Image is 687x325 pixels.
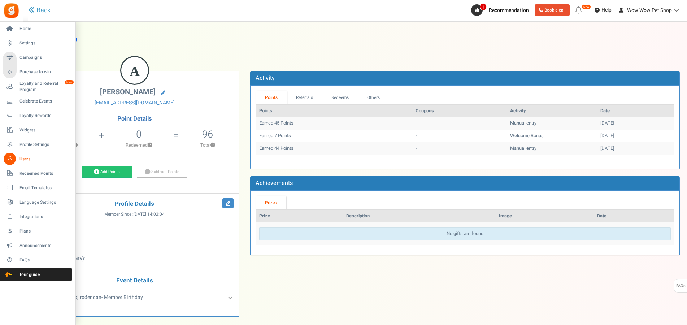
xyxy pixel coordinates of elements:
[507,105,597,117] th: Activity
[19,228,70,234] span: Plans
[597,105,674,117] th: Date
[3,254,72,266] a: FAQs
[36,234,234,241] p: :
[19,55,70,61] span: Campaigns
[3,109,72,122] a: Loyalty Rewards
[137,166,187,178] a: Subtract Points
[582,4,591,9] em: New
[507,130,597,142] td: Welcome Bonus
[256,210,343,222] th: Prize
[30,116,239,122] h4: Point Details
[413,105,507,117] th: Coupons
[19,127,70,133] span: Widgets
[510,145,536,152] span: Manual entry
[19,98,70,104] span: Celebrate Events
[134,211,165,217] span: [DATE] 14:02:04
[105,142,173,148] p: Redeemed
[19,185,70,191] span: Email Templates
[3,272,54,278] span: Tour guide
[19,81,72,93] span: Loyalty and Referral Program
[82,166,132,178] a: Add Points
[3,167,72,179] a: Redeemed Points
[19,113,70,119] span: Loyalty Rewards
[222,198,234,208] i: Edit Profile
[85,255,87,263] span: -
[287,91,322,104] a: Referrals
[413,130,507,142] td: -
[19,69,70,75] span: Purchase to win
[56,294,101,301] b: Unesi svoj rođendan
[19,26,70,32] span: Home
[535,4,570,16] a: Book a call
[3,81,72,93] a: Loyalty and Referral Program New
[202,129,213,140] h5: 96
[3,182,72,194] a: Email Templates
[3,124,72,136] a: Widgets
[600,120,671,127] div: [DATE]
[322,91,358,104] a: Redeems
[471,4,532,16] a: 1 Recommendation
[3,52,72,64] a: Campaigns
[413,117,507,130] td: -
[627,6,672,14] span: Wow Wow Pet Shop
[121,57,148,85] figcaption: A
[3,95,72,107] a: Celebrate Events
[259,227,671,240] div: No gifts are found
[36,277,234,284] h4: Event Details
[56,294,143,301] span: - Member Birthday
[3,153,72,165] a: Users
[3,239,72,252] a: Announcements
[510,120,536,126] span: Manual entry
[3,225,72,237] a: Plans
[256,196,286,209] a: Prizes
[256,105,413,117] th: Points
[600,6,612,14] span: Help
[256,117,413,130] td: Earned 45 Points
[19,257,70,263] span: FAQs
[19,40,70,46] span: Settings
[19,243,70,249] span: Announcements
[256,130,413,142] td: Earned 7 Points
[3,23,72,35] a: Home
[358,91,389,104] a: Others
[19,214,70,220] span: Integrations
[594,210,674,222] th: Date
[256,74,275,82] b: Activity
[36,201,234,208] h4: Profile Details
[180,142,235,148] p: Total
[600,133,671,139] div: [DATE]
[3,3,19,19] img: Gratisfaction
[36,223,234,230] p: :
[100,87,156,97] span: [PERSON_NAME]
[19,156,70,162] span: Users
[148,143,152,148] button: ?
[496,210,594,222] th: Image
[343,210,496,222] th: Description
[6,3,27,25] button: Open LiveChat chat widget
[3,211,72,223] a: Integrations
[256,179,293,187] b: Achievements
[65,80,74,85] em: New
[210,143,215,148] button: ?
[480,3,487,10] span: 1
[256,142,413,155] td: Earned 44 Points
[3,37,72,49] a: Settings
[19,170,70,177] span: Redeemed Points
[592,4,614,16] a: Help
[36,255,234,263] p: :
[35,29,674,49] h1: User Profile
[104,211,165,217] span: Member Since :
[600,145,671,152] div: [DATE]
[676,279,686,293] span: FAQs
[3,138,72,151] a: Profile Settings
[256,91,287,104] a: Points
[19,199,70,205] span: Language Settings
[3,66,72,78] a: Purchase to win
[3,196,72,208] a: Language Settings
[136,129,142,140] h5: 0
[36,99,234,107] a: [EMAIL_ADDRESS][DOMAIN_NAME]
[19,142,70,148] span: Profile Settings
[36,244,234,252] p: :
[413,142,507,155] td: -
[489,6,529,14] span: Recommendation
